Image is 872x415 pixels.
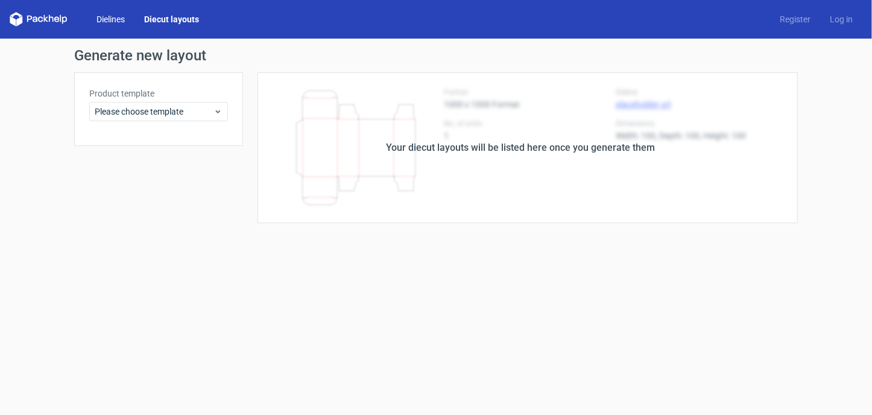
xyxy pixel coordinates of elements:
[134,13,209,25] a: Diecut layouts
[74,48,798,63] h1: Generate new layout
[386,141,655,155] div: Your diecut layouts will be listed here once you generate them
[95,106,213,118] span: Please choose template
[87,13,134,25] a: Dielines
[89,87,228,100] label: Product template
[770,13,820,25] a: Register
[820,13,862,25] a: Log in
